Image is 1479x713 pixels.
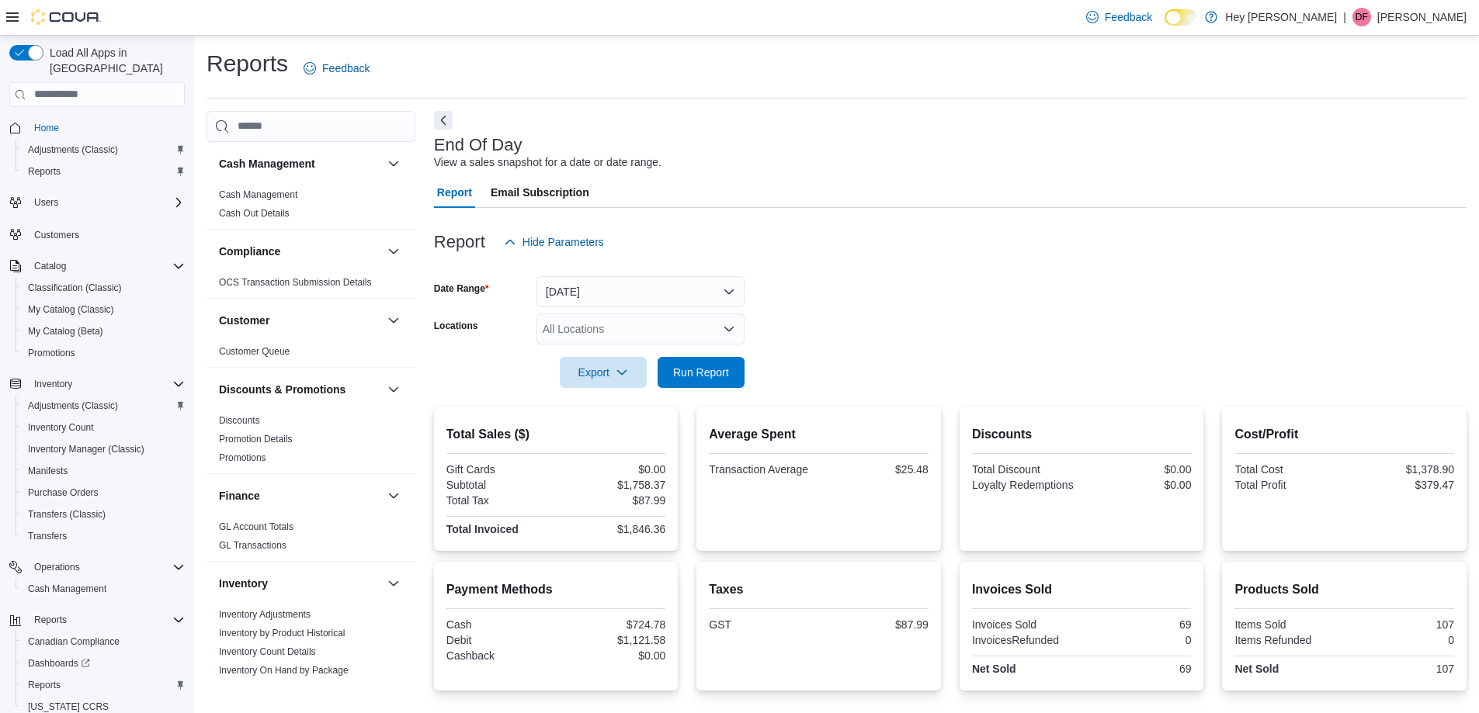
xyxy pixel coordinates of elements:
img: Cova [31,9,101,25]
label: Date Range [434,282,489,295]
div: Total Cost [1234,463,1341,476]
a: Inventory Manager (Classic) [22,440,151,459]
span: Dashboards [28,657,90,670]
span: Inventory Count Details [219,646,316,658]
a: Inventory On Hand by Package [219,665,349,676]
div: $0.00 [559,463,665,476]
p: Hey [PERSON_NAME] [1225,8,1337,26]
span: Inventory Count [28,421,94,434]
span: Manifests [28,465,68,477]
a: Adjustments (Classic) [22,396,124,415]
span: Inventory Manager (Classic) [28,443,144,455]
button: Discounts & Promotions [384,380,403,399]
div: Cash Management [207,185,415,229]
div: $87.99 [822,618,929,631]
span: [US_STATE] CCRS [28,701,109,713]
span: My Catalog (Classic) [22,300,185,319]
span: My Catalog (Classic) [28,303,114,316]
button: Inventory [219,576,381,591]
span: Cash Management [219,189,297,201]
h2: Products Sold [1234,580,1454,599]
div: Items Sold [1234,618,1341,631]
button: My Catalog (Classic) [16,299,191,320]
button: Finance [384,486,403,505]
span: Inventory [28,375,185,393]
span: GL Account Totals [219,521,293,533]
span: Promotions [219,452,266,464]
span: Report [437,177,472,208]
div: 0 [1085,634,1191,646]
span: Catalog [34,260,66,272]
a: Dashboards [22,654,96,673]
span: Dashboards [22,654,185,673]
a: Promotions [22,344,82,362]
h3: Compliance [219,244,280,259]
div: Invoices Sold [972,618,1078,631]
button: [DATE] [536,276,745,307]
div: $0.00 [1085,463,1191,476]
span: Inventory by Product Historical [219,627,345,639]
button: Cash Management [16,578,191,600]
button: Inventory [3,373,191,395]
button: Hide Parameters [498,227,610,258]
h2: Total Sales ($) [446,425,666,444]
button: Compliance [384,242,403,261]
button: Discounts & Promotions [219,382,381,397]
label: Locations [434,320,478,332]
button: Export [560,357,647,388]
span: Export [569,357,637,388]
button: Users [28,193,64,212]
span: Classification (Classic) [28,282,122,294]
button: Classification (Classic) [16,277,191,299]
div: $1,758.37 [559,479,665,491]
a: Inventory by Product Historical [219,628,345,639]
a: Cash Management [219,189,297,200]
span: Feedback [1105,9,1152,25]
button: Compliance [219,244,381,259]
a: My Catalog (Beta) [22,322,109,341]
h3: Finance [219,488,260,504]
button: Purchase Orders [16,482,191,504]
span: Reports [22,162,185,181]
p: [PERSON_NAME] [1377,8,1467,26]
button: Operations [28,558,86,576]
div: $0.00 [1085,479,1191,491]
div: $87.99 [559,494,665,507]
strong: Total Invoiced [446,523,519,535]
div: Total Profit [1234,479,1341,491]
span: Home [34,122,59,134]
h3: Inventory [219,576,268,591]
span: Run Report [673,365,729,380]
span: OCS Transaction Submission Details [219,276,372,289]
a: Cash Management [22,580,113,598]
a: Inventory Adjustments [219,609,311,620]
span: Adjustments (Classic) [22,396,185,415]
span: My Catalog (Beta) [28,325,103,337]
a: Adjustments (Classic) [22,140,124,159]
div: 0 [1348,634,1454,646]
div: Subtotal [446,479,553,491]
span: Inventory On Hand by Package [219,664,349,677]
span: Customers [34,229,79,241]
span: Reports [28,611,185,629]
h3: Report [434,233,485,251]
a: Transfers (Classic) [22,505,112,524]
span: Home [28,118,185,137]
span: Transfers (Classic) [28,508,106,521]
button: Inventory [384,574,403,593]
button: Cash Management [219,156,381,171]
a: Customers [28,226,85,244]
a: Discounts [219,415,260,426]
button: Reports [28,611,73,629]
button: Next [434,111,453,130]
button: Catalog [28,257,72,275]
span: Classification (Classic) [22,279,185,297]
button: Adjustments (Classic) [16,395,191,417]
button: Reports [16,674,191,696]
span: Catalog [28,257,185,275]
div: GST [709,618,815,631]
h2: Taxes [709,580,929,599]
span: Hide Parameters [523,234,604,250]
span: Inventory Adjustments [219,608,311,621]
